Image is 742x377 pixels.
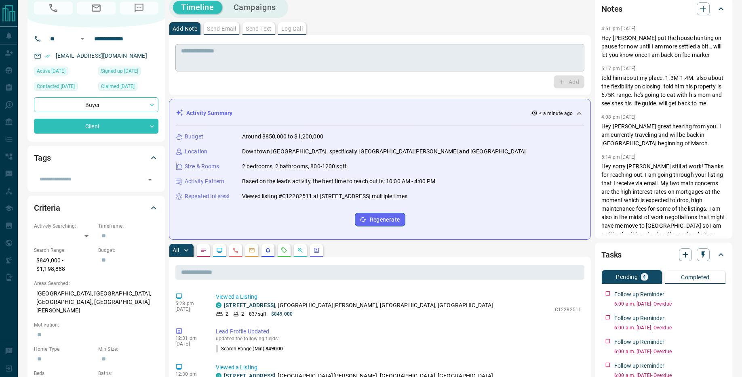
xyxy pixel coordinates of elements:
[56,52,147,59] a: [EMAIL_ADDRESS][DOMAIN_NAME]
[34,198,158,218] div: Criteria
[185,147,207,156] p: Location
[216,293,581,301] p: Viewed a Listing
[173,247,179,253] p: All
[34,280,158,287] p: Areas Searched:
[614,362,664,370] p: Follow up Reminder
[34,97,158,112] div: Buyer
[216,302,221,308] div: condos.ca
[144,174,156,185] button: Open
[614,314,664,323] p: Follow up Reminder
[175,335,204,341] p: 12:31 pm
[216,247,223,253] svg: Lead Browsing Activity
[249,310,266,318] p: 837 sqft
[98,247,158,254] p: Budget:
[601,114,636,120] p: 4:08 pm [DATE]
[120,2,158,15] span: Message
[601,248,622,261] h2: Tasks
[643,274,646,280] p: 4
[34,287,158,317] p: [GEOGRAPHIC_DATA], [GEOGRAPHIC_DATA], [GEOGRAPHIC_DATA], [GEOGRAPHIC_DATA][PERSON_NAME]
[78,34,87,44] button: Open
[249,247,255,253] svg: Emails
[175,371,204,377] p: 12:30 pm
[614,290,664,299] p: Follow up Reminder
[173,1,222,14] button: Timeline
[34,151,51,164] h2: Tags
[216,336,581,341] p: updated the following fields:
[226,1,284,14] button: Campaigns
[297,247,304,253] svg: Opportunities
[34,247,94,254] p: Search Range:
[37,67,65,75] span: Active [DATE]
[173,26,197,31] p: Add Note
[101,82,135,90] span: Claimed [DATE]
[601,2,622,15] h2: Notes
[601,74,726,108] p: told him about my place. 1.3M-1.4M. also about the flexibility on closing. told him his property ...
[98,370,158,377] p: Baths:
[34,2,73,15] span: Call
[616,274,638,280] p: Pending
[44,53,50,59] svg: Email Verified
[34,82,94,93] div: Tue Apr 02 2024
[313,247,320,253] svg: Agent Actions
[242,192,407,201] p: Viewed listing #C12282511 at [STREET_ADDRESS] multiple times
[186,109,232,117] p: Activity Summary
[175,341,204,347] p: [DATE]
[77,2,116,15] span: Email
[34,148,158,168] div: Tags
[175,306,204,312] p: [DATE]
[601,162,726,256] p: Hey sorry [PERSON_NAME] still at work! Thanks for reaching out. I am going through your listing t...
[185,177,224,186] p: Activity Pattern
[242,162,347,171] p: 2 bedrooms, 2 bathrooms, 800-1200 sqft
[34,346,94,353] p: Home Type:
[98,346,158,353] p: Min Size:
[200,247,207,253] svg: Notes
[224,302,275,308] a: [STREET_ADDRESS]
[614,324,726,331] p: 6:00 a.m. [DATE] - Overdue
[216,327,581,336] p: Lead Profile Updated
[185,132,203,141] p: Budget
[266,346,283,352] span: 849000
[242,132,323,141] p: Around $850,000 to $1,200,000
[226,310,228,318] p: 2
[555,306,581,313] p: C12282511
[101,67,138,75] span: Signed up [DATE]
[355,213,405,226] button: Regenerate
[216,363,581,372] p: Viewed a Listing
[242,177,435,186] p: Based on the lead's activity, the best time to reach out is: 10:00 AM - 4:00 PM
[601,66,636,71] p: 5:17 pm [DATE]
[216,345,283,352] p: Search Range (Min) :
[539,110,573,117] p: < a minute ago
[601,26,636,31] p: 4:51 pm [DATE]
[614,300,726,308] p: 6:00 a.m. [DATE] - Overdue
[265,247,271,253] svg: Listing Alerts
[34,67,94,78] div: Sun Sep 07 2025
[242,147,526,156] p: Downtown [GEOGRAPHIC_DATA], specifically [GEOGRAPHIC_DATA][PERSON_NAME] and [GEOGRAPHIC_DATA]
[271,310,293,318] p: $849,000
[281,247,287,253] svg: Requests
[34,254,94,276] p: $849,000 - $1,198,888
[98,222,158,230] p: Timeframe:
[232,247,239,253] svg: Calls
[34,222,94,230] p: Actively Searching:
[34,119,158,134] div: Client
[185,162,219,171] p: Size & Rooms
[34,370,94,377] p: Beds:
[614,348,726,355] p: 6:00 a.m. [DATE] - Overdue
[176,106,584,121] div: Activity Summary< a minute ago
[241,310,244,318] p: 2
[98,67,158,78] div: Tue Jul 07 2020
[601,34,726,59] p: Hey [PERSON_NAME] put the house hunting on pause for now until I am more settled a bit… will let ...
[175,301,204,306] p: 5:28 pm
[34,321,158,329] p: Motivation:
[34,201,60,214] h2: Criteria
[224,301,493,310] p: , [GEOGRAPHIC_DATA][PERSON_NAME], [GEOGRAPHIC_DATA], [GEOGRAPHIC_DATA]
[185,192,230,201] p: Repeated Interest
[601,154,636,160] p: 5:14 pm [DATE]
[614,338,664,346] p: Follow up Reminder
[681,274,710,280] p: Completed
[37,82,75,90] span: Contacted [DATE]
[601,122,726,148] p: Hey [PERSON_NAME] great hearing from you. I am currently traveling and will be back in [GEOGRAPHI...
[98,82,158,93] div: Tue Jul 07 2020
[601,245,726,264] div: Tasks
